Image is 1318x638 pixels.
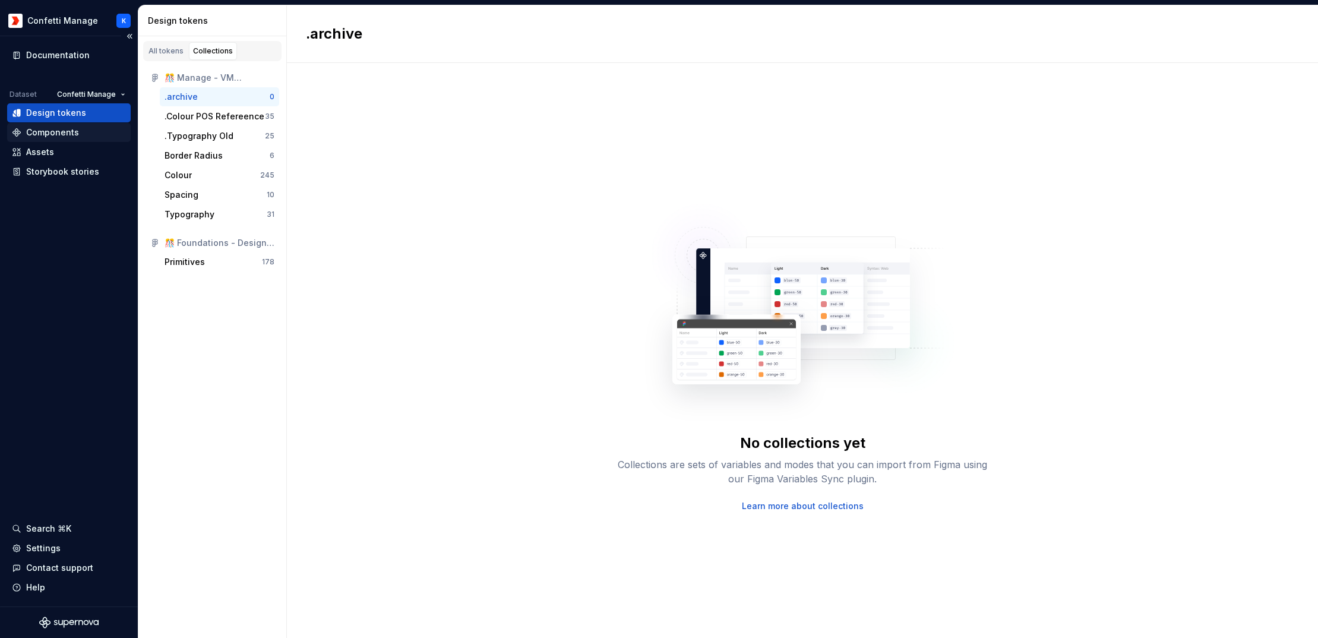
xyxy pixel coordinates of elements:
button: Primitives178 [160,252,279,271]
div: Border Radius [165,150,223,162]
button: Typography31 [160,205,279,224]
div: 31 [267,210,274,219]
div: 🎊 Manage - VM Components [165,72,274,84]
div: Contact support [26,562,93,574]
img: b8055ffa-3c01-4b93-b06e-3763d5176670.png [8,14,23,28]
div: Typography [165,209,214,220]
a: Design tokens [7,103,131,122]
h2: .archive [306,24,362,43]
button: Contact support [7,558,131,577]
button: Confetti ManageK [2,8,135,33]
div: Collections are sets of variables and modes that you can import from Figma using our Figma Variab... [612,457,993,486]
div: Primitives [165,256,205,268]
div: 245 [260,170,274,180]
a: Components [7,123,131,142]
div: Design tokens [148,15,282,27]
div: .Typography Old [165,130,233,142]
div: Assets [26,146,54,158]
button: .Colour POS Refereence35 [160,107,279,126]
div: Design tokens [26,107,86,119]
div: .Colour POS Refereence [165,110,264,122]
button: Spacing10 [160,185,279,204]
div: No collections yet [740,434,865,453]
div: .archive [165,91,198,103]
div: Help [26,582,45,593]
div: 25 [265,131,274,141]
button: .archive0 [160,87,279,106]
div: Components [26,127,79,138]
a: Settings [7,539,131,558]
div: 10 [267,190,274,200]
a: Assets [7,143,131,162]
div: K [122,16,126,26]
div: 6 [270,151,274,160]
span: Confetti Manage [57,90,116,99]
svg: Supernova Logo [39,617,99,628]
div: Collections [193,46,233,56]
div: Search ⌘K [26,523,71,535]
a: Learn more about collections [742,500,864,512]
button: Confetti Manage [52,86,131,103]
button: Search ⌘K [7,519,131,538]
button: Collapse sidebar [121,28,138,45]
div: Confetti Manage [27,15,98,27]
a: Storybook stories [7,162,131,181]
a: Documentation [7,46,131,65]
div: 35 [265,112,274,121]
button: Colour245 [160,166,279,185]
button: Border Radius6 [160,146,279,165]
div: Documentation [26,49,90,61]
div: Settings [26,542,61,554]
div: 0 [270,92,274,102]
div: 🎊 Foundations - Design Tokens & Styles [165,237,274,249]
button: .Typography Old25 [160,127,279,146]
div: Storybook stories [26,166,99,178]
div: Colour [165,169,192,181]
button: Help [7,578,131,597]
div: Spacing [165,189,198,201]
div: Dataset [10,90,37,99]
div: 178 [262,257,274,267]
div: All tokens [148,46,184,56]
